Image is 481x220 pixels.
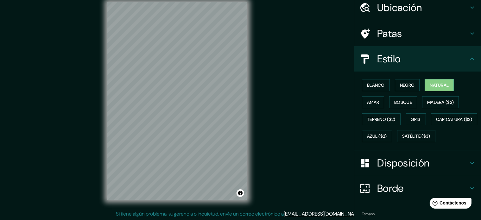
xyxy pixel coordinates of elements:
[354,21,481,46] div: Patas
[362,96,384,108] button: Amar
[436,116,472,122] font: Caricatura ($2)
[354,46,481,72] div: Estilo
[377,1,422,14] font: Ubicación
[362,79,390,91] button: Blanco
[362,113,401,125] button: Terreno ($2)
[377,27,402,40] font: Patas
[237,189,244,197] button: Activar o desactivar atribución
[367,116,396,122] font: Terreno ($2)
[422,96,459,108] button: Madera ($2)
[354,176,481,201] div: Borde
[394,99,412,105] font: Bosque
[427,99,454,105] font: Madera ($2)
[389,96,417,108] button: Bosque
[411,116,421,122] font: Gris
[377,52,401,66] font: Estilo
[397,130,435,142] button: Satélite ($3)
[367,134,387,139] font: Azul ($2)
[116,211,284,217] font: Si tiene algún problema, sugerencia o inquietud, envíe un correo electrónico a
[377,156,429,170] font: Disposición
[431,113,478,125] button: Caricatura ($2)
[367,82,385,88] font: Blanco
[430,82,449,88] font: Natural
[367,99,379,105] font: Amar
[284,211,362,217] a: [EMAIL_ADDRESS][DOMAIN_NAME]
[377,182,404,195] font: Borde
[400,82,415,88] font: Negro
[362,211,375,217] font: Tamaño
[402,134,430,139] font: Satélite ($3)
[425,79,454,91] button: Natural
[354,150,481,176] div: Disposición
[425,195,474,213] iframe: Lanzador de widgets de ayuda
[406,113,426,125] button: Gris
[395,79,420,91] button: Negro
[107,2,247,200] canvas: Mapa
[362,130,392,142] button: Azul ($2)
